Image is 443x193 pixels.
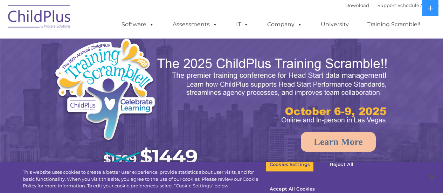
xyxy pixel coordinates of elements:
[378,2,396,8] a: Support
[397,2,439,8] a: Schedule A Demo
[266,157,314,172] button: Cookies Settings
[424,169,439,185] button: Close
[360,18,427,32] a: Training Scramble!!
[320,157,364,172] button: Reject All
[260,18,309,32] a: Company
[345,2,439,8] font: |
[301,132,376,152] a: Learn More
[115,18,161,32] a: Software
[166,18,224,32] a: Assessments
[23,169,266,189] div: This website uses cookies to create a better user experience, provide statistics about user visit...
[314,18,356,32] a: University
[229,18,256,32] a: IT
[5,0,75,35] img: ChildPlus by Procare Solutions
[345,2,369,8] a: Download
